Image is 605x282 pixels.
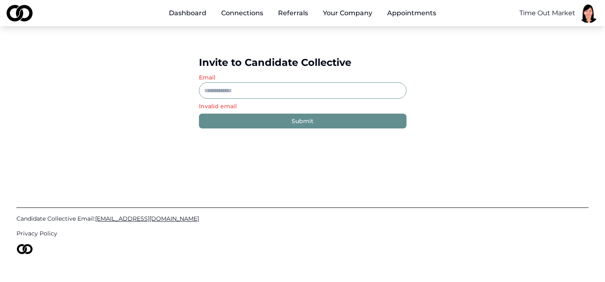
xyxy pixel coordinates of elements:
[579,3,598,23] img: 1f1e6ded-7e6e-4da0-8d9b-facf9315d0a3-ID%20Pic-profile_picture.jpg
[162,5,213,21] a: Dashboard
[519,8,575,18] button: Time Out Market
[7,5,33,21] img: logo
[199,56,406,69] div: Invite to Candidate Collective
[292,117,313,125] div: Submit
[271,5,315,21] a: Referrals
[16,229,589,238] a: Privacy Policy
[316,5,379,21] button: Your Company
[381,5,443,21] a: Appointments
[215,5,270,21] a: Connections
[199,102,406,110] p: Invalid email
[16,244,33,254] img: logo
[199,74,215,81] label: Email
[16,214,589,223] a: Candidate Collective Email:[EMAIL_ADDRESS][DOMAIN_NAME]
[162,5,443,21] nav: Main
[95,215,199,222] span: [EMAIL_ADDRESS][DOMAIN_NAME]
[199,114,406,128] button: Submit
